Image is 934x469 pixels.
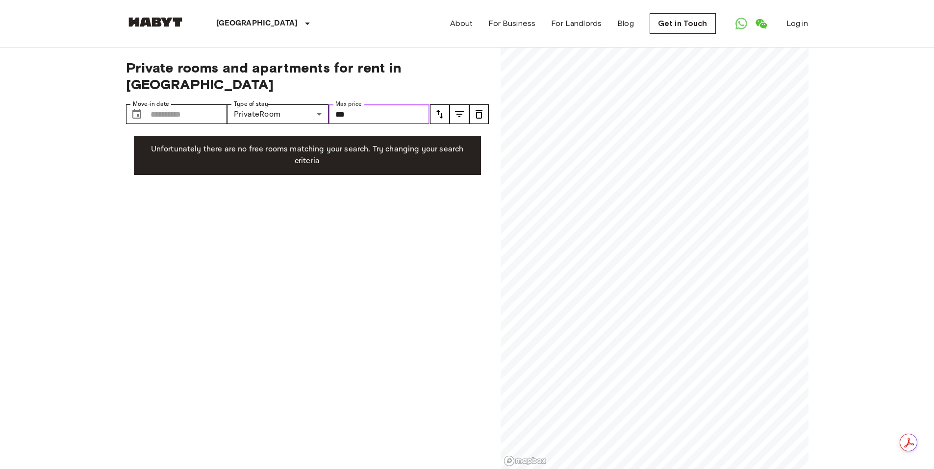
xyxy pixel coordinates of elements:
[617,18,634,29] a: Blog
[142,144,473,167] p: Unfortunately there are no free rooms matching your search. Try changing your search criteria
[335,100,362,108] label: Max price
[488,18,535,29] a: For Business
[227,104,328,124] div: PrivateRoom
[450,18,473,29] a: About
[133,100,169,108] label: Move-in date
[786,18,808,29] a: Log in
[216,18,298,29] p: [GEOGRAPHIC_DATA]
[469,104,489,124] button: tune
[751,14,771,33] a: Open WeChat
[650,13,716,34] a: Get in Touch
[126,17,185,27] img: Habyt
[732,14,751,33] a: Open WhatsApp
[127,104,147,124] button: Choose date
[126,59,489,93] span: Private rooms and apartments for rent in [GEOGRAPHIC_DATA]
[504,455,547,467] a: Mapbox logo
[234,100,268,108] label: Type of stay
[551,18,602,29] a: For Landlords
[450,104,469,124] button: tune
[430,104,450,124] button: tune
